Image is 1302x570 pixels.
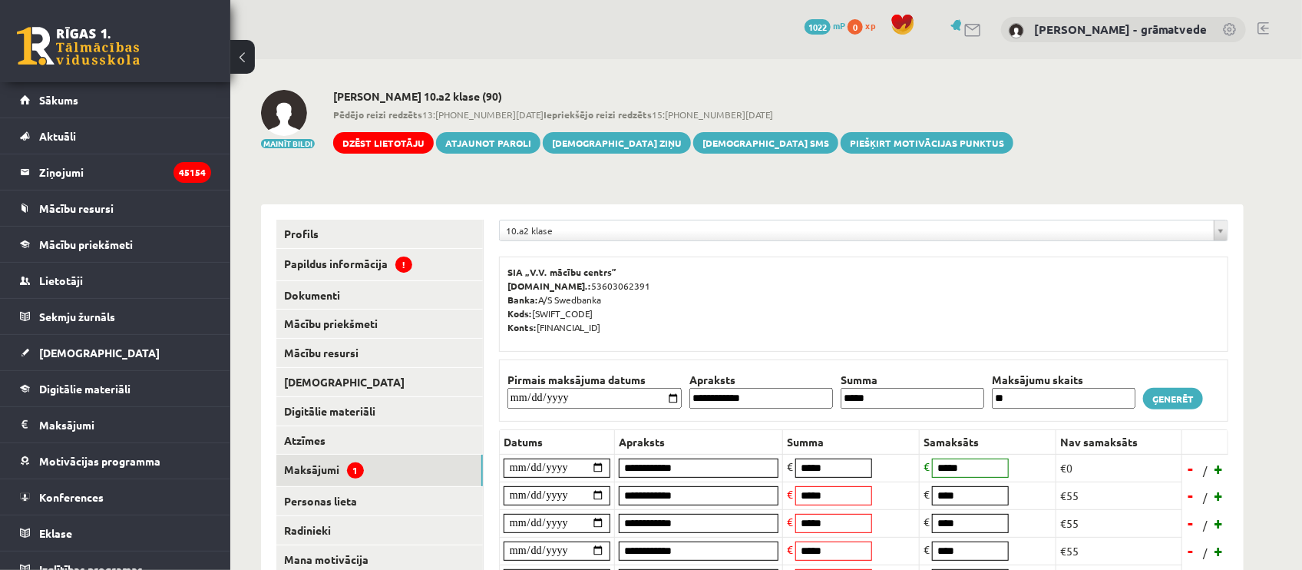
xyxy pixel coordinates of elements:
i: 45154 [173,162,211,183]
a: Aktuāli [20,118,211,154]
span: Mācību resursi [39,201,114,215]
th: Nav samaksāts [1056,429,1182,454]
span: Konferences [39,490,104,504]
a: 10.a2 klase [500,220,1228,240]
span: 13:[PHONE_NUMBER][DATE] 15:[PHONE_NUMBER][DATE] [333,108,1013,121]
a: Maksājumi1 [276,455,483,486]
a: Rīgas 1. Tālmācības vidusskola [17,27,140,65]
th: Apraksts [686,372,837,388]
a: Lietotāji [20,263,211,298]
span: / [1201,462,1209,479]
a: Profils [276,220,483,248]
span: / [1201,545,1209,561]
a: - [1184,457,1199,480]
span: € [924,487,930,501]
p: 53603062391 A/S Swedbanka [SWIFT_CODE] [FINANCIAL_ID] [507,265,1220,334]
a: Atzīmes [276,426,483,455]
span: € [787,515,793,529]
span: Sekmju žurnāls [39,310,115,323]
b: Kods: [507,307,532,320]
span: [DEMOGRAPHIC_DATA] [39,346,160,360]
h2: [PERSON_NAME] 10.a2 klase (90) [333,90,1013,103]
a: Atjaunot paroli [436,132,540,154]
span: xp [865,19,875,31]
span: Digitālie materiāli [39,382,131,396]
span: € [924,542,930,556]
span: € [924,515,930,529]
a: [DEMOGRAPHIC_DATA] ziņu [543,132,691,154]
th: Pirmais maksājuma datums [504,372,686,388]
legend: Maksājumi [39,407,211,442]
span: € [787,487,793,501]
button: Mainīt bildi [261,139,315,148]
th: Samaksāts [920,429,1056,454]
a: Sekmju žurnāls [20,299,211,334]
td: €55 [1056,482,1182,509]
a: Motivācijas programma [20,443,211,479]
a: Sākums [20,82,211,118]
a: Dokumenti [276,281,483,310]
a: + [1211,512,1227,535]
a: Digitālie materiāli [276,397,483,426]
a: Mācību resursi [20,191,211,226]
span: € [924,459,930,473]
a: Ģenerēt [1143,388,1203,409]
span: Eklase [39,526,72,540]
td: €55 [1056,509,1182,537]
span: mP [833,19,845,31]
a: Ziņojumi45154 [20,154,211,190]
a: + [1211,484,1227,507]
b: Konts: [507,321,537,333]
a: [DEMOGRAPHIC_DATA] SMS [693,132,838,154]
a: Konferences [20,479,211,515]
th: Summa [837,372,988,388]
span: Sākums [39,93,78,107]
a: [DEMOGRAPHIC_DATA] [276,368,483,396]
b: Pēdējo reizi redzēts [333,108,422,121]
legend: Ziņojumi [39,154,211,190]
b: Iepriekšējo reizi redzēts [544,108,652,121]
b: [DOMAIN_NAME].: [507,280,591,292]
td: €0 [1056,454,1182,482]
span: 10.a2 klase [506,220,1208,240]
a: [PERSON_NAME] - grāmatvede [1034,22,1207,37]
th: Summa [783,429,920,454]
span: Lietotāji [39,273,83,287]
span: 1022 [805,19,831,35]
img: Antra Sondore - grāmatvede [1009,23,1024,38]
span: ! [395,257,412,273]
span: € [787,542,793,556]
a: + [1211,539,1227,562]
th: Maksājumu skaits [988,372,1139,388]
a: - [1184,539,1199,562]
a: Dzēst lietotāju [333,132,434,154]
a: Radinieki [276,516,483,545]
a: Piešķirt motivācijas punktus [841,132,1013,154]
a: Digitālie materiāli [20,371,211,406]
span: / [1201,517,1209,533]
img: Maksims Mihailovs [261,90,307,136]
a: - [1184,484,1199,507]
span: / [1201,489,1209,505]
a: [DEMOGRAPHIC_DATA] [20,335,211,370]
span: 1 [347,462,364,479]
a: + [1211,457,1227,480]
a: Eklase [20,515,211,551]
b: SIA „V.V. mācību centrs” [507,266,617,278]
a: Mācību priekšmeti [276,310,483,338]
a: - [1184,512,1199,535]
span: Mācību priekšmeti [39,237,133,251]
span: Motivācijas programma [39,454,160,468]
span: 0 [848,19,863,35]
a: Papildus informācija! [276,249,483,280]
td: €55 [1056,537,1182,565]
b: Banka: [507,293,538,306]
a: Mācību resursi [276,339,483,367]
th: Datums [500,429,615,454]
a: Personas lieta [276,487,483,515]
span: Aktuāli [39,129,76,143]
a: 0 xp [848,19,883,31]
span: € [787,459,793,473]
a: Mācību priekšmeti [20,227,211,262]
a: Maksājumi [20,407,211,442]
